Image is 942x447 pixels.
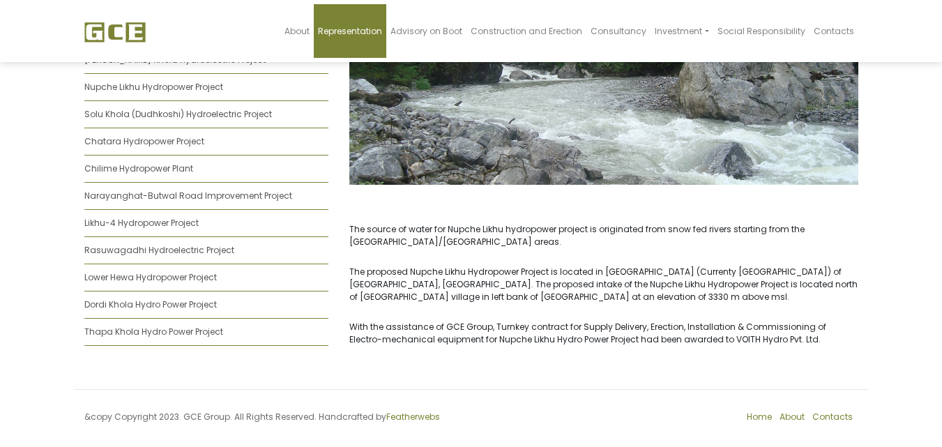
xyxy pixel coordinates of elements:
p: The proposed Nupche Likhu Hydropower Project is located in [GEOGRAPHIC_DATA] (Currenty [GEOGRAPHI... [349,266,858,303]
span: Investment [655,25,702,37]
a: Thapa Khola Hydro Power Project [84,326,223,338]
a: Chatara Hydropower Project [84,135,204,147]
a: Solu Khola (Dudhkoshi) Hydroelectric Project [84,108,272,120]
a: Chilime Hydropower Plant [84,162,193,174]
a: Narayanghat-Butwal Road Improvement Project [84,190,292,202]
span: Construction and Erection [471,25,582,37]
a: Consultancy [586,4,651,58]
span: Consultancy [591,25,646,37]
img: GCE Group [84,22,146,43]
a: Rasuwagadhi Hydroelectric Project [84,244,234,256]
a: Dordi Khola Hydro Power Project [84,298,217,310]
span: Social Responsibility [717,25,805,37]
a: Lower Hewa Hydropower Project [84,271,217,283]
a: About [280,4,314,58]
span: Contacts [814,25,854,37]
p: The source of water for Nupche Likhu hydropower project is originated from snow fed rivers starti... [349,223,858,248]
a: Home [747,411,772,423]
a: Construction and Erection [466,4,586,58]
a: Social Responsibility [713,4,810,58]
a: Featherwebs [386,411,440,423]
a: Advisory on Boot [386,4,466,58]
div: &copy Copyright 2023. GCE Group. All Rights Reserved. Handcrafted by [74,411,471,432]
a: Contacts [812,411,853,423]
a: Investment [651,4,713,58]
a: About [780,411,805,423]
a: Representation [314,4,386,58]
p: With the assistance of GCE Group, Turnkey contract for Supply Delivery, Erection, Installation & ... [349,321,858,346]
span: Representation [318,25,382,37]
span: Advisory on Boot [390,25,462,37]
a: Contacts [810,4,858,58]
a: Likhu-4 Hydropower Project [84,217,199,229]
a: Nupche Likhu Hydropower Project [84,81,223,93]
span: About [284,25,310,37]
